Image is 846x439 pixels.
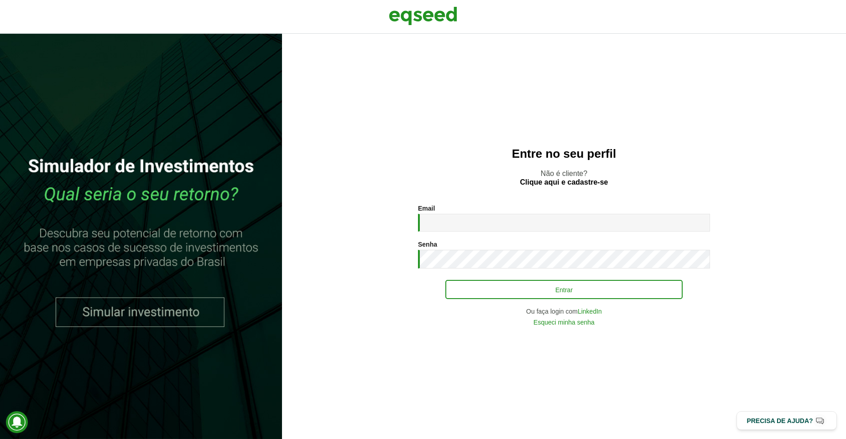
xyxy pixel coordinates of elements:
p: Não é cliente? [300,169,828,186]
a: Clique aqui e cadastre-se [520,179,608,186]
a: Esqueci minha senha [533,319,595,325]
label: Email [418,205,435,212]
div: Ou faça login com [418,308,710,315]
img: EqSeed Logo [389,5,457,27]
a: LinkedIn [578,308,602,315]
button: Entrar [445,280,683,299]
label: Senha [418,241,437,248]
h2: Entre no seu perfil [300,147,828,160]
